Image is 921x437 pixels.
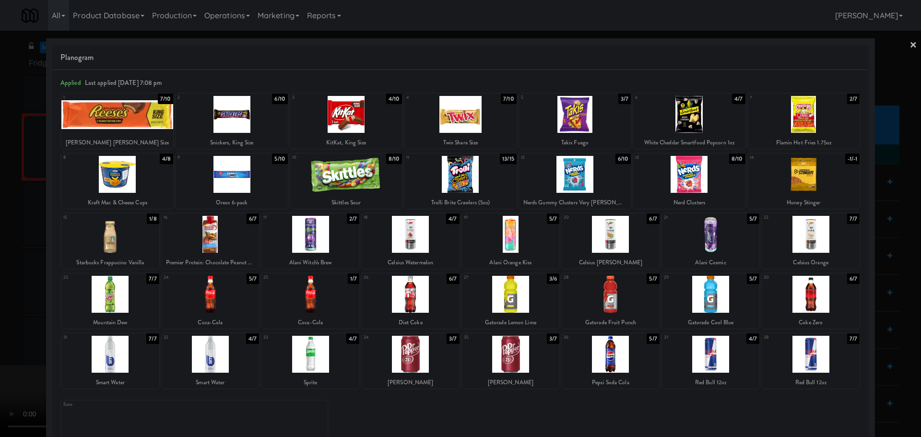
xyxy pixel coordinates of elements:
div: 2 [177,94,232,102]
div: KitKat, King Size [292,137,401,149]
div: Gatorade Cool Blue [663,317,758,329]
div: Alani Cosmic [662,257,760,269]
div: 21 [664,213,711,222]
div: 108/10Skittles Sour [290,154,402,209]
span: Last applied [DATE] 7:08 pm [85,78,162,87]
div: 36 [564,333,611,342]
div: 6/7 [647,213,659,224]
div: Flamin Hot Fries 1.75oz [749,137,858,149]
div: Honey Stinger [748,197,860,209]
div: 151/8Starbucks Frappucino Vanilla [61,213,159,269]
div: 245/7Coca-Cola [162,273,260,329]
div: Flamin Hot Fries 1.75oz [748,137,860,149]
div: 72/7Flamin Hot Fries 1.75oz [748,94,860,149]
div: 7/7 [847,213,860,224]
div: 64/7White Cheddar Smartfood Popcorn 1oz [633,94,745,149]
div: White Cheddar Smartfood Popcorn 1oz [635,137,744,149]
div: 7/7 [146,273,159,284]
div: 166/7Premier Protein: Chocolate Peanut Butter [162,213,260,269]
div: 11 [406,154,460,162]
div: 30 [764,273,811,282]
div: 22 [764,213,811,222]
div: Celsius [PERSON_NAME] [563,257,658,269]
div: Oreos 6-pack [176,197,287,209]
div: 31 [63,333,110,342]
div: 184/7Celsius Watermelon [362,213,460,269]
div: Smart Water [61,377,159,389]
div: Premier Protein: Chocolate Peanut Butter [162,257,260,269]
div: 8 [63,154,118,162]
div: 237/7Mountain Dew [61,273,159,329]
div: 95/10Oreos 6-pack [176,154,287,209]
div: White Cheddar Smartfood Popcorn 1oz [633,137,745,149]
div: Smart Water [63,377,158,389]
div: Red Bull 12oz [663,377,758,389]
div: 387/7Red Bull 12oz [762,333,860,389]
div: 4/7 [346,333,359,344]
div: 374/7Red Bull 12oz [662,333,760,389]
div: Kraft Mac & Cheese Cups [61,197,173,209]
div: Sprite [261,377,359,389]
span: Applied [60,78,81,87]
div: 215/7Alani Cosmic [662,213,760,269]
div: 23 [63,273,110,282]
div: Mountain Dew [61,317,159,329]
div: Coca-Cola [261,317,359,329]
div: 13/15 [500,154,517,164]
div: Alani Orange Kiss [462,257,560,269]
div: 8/10 [729,154,745,164]
div: Nerd Clusters [635,197,744,209]
div: Gatorade Lemon Lime [463,317,558,329]
a: × [909,31,917,60]
div: 7/10 [158,94,173,104]
div: 4/10 [386,94,402,104]
div: 26 [364,273,411,282]
div: 16 [164,213,211,222]
div: 3/7 [618,94,631,104]
div: Twix Share Size [406,137,515,149]
div: 4/7 [732,94,745,104]
div: 7/7 [847,333,860,344]
div: Skittles Sour [292,197,401,209]
div: [PERSON_NAME] [462,377,560,389]
div: Nerds Gummy Clusters Very [PERSON_NAME] [520,197,629,209]
div: KitKat, King Size [290,137,402,149]
div: Gatorade Lemon Lime [462,317,560,329]
div: 126/10Nerds Gummy Clusters Very [PERSON_NAME] [519,154,631,209]
div: 17/10[PERSON_NAME] [PERSON_NAME] Size [61,94,173,149]
div: 251/7Coca-Cola [261,273,359,329]
div: 5/10 [272,154,287,164]
div: Premier Protein: Chocolate Peanut Butter [163,257,258,269]
img: Micromart [22,7,38,24]
div: 5 [521,94,575,102]
div: Pepsi Soda Cola [562,377,660,389]
div: Celsius Orange [763,257,858,269]
div: 3 [292,94,346,102]
div: 6/10 [272,94,287,104]
div: 195/7Alani Orange Kiss [462,213,560,269]
div: 4/7 [246,333,259,344]
div: 18 [364,213,411,222]
div: 6/7 [247,213,259,224]
div: 3/6 [547,273,559,284]
div: 317/7Smart Water [61,333,159,389]
div: 29 [664,273,711,282]
div: 84/8Kraft Mac & Cheese Cups [61,154,173,209]
div: 5/7 [647,273,659,284]
div: 24 [164,273,211,282]
div: Diet Coke [363,317,458,329]
div: 206/7Celsius [PERSON_NAME] [562,213,660,269]
div: 227/7Celsius Orange [762,213,860,269]
div: Alani Witch's Brew [263,257,358,269]
div: 7/7 [146,333,159,344]
div: Red Bull 12oz [762,377,860,389]
div: 273/6Gatorade Lemon Lime [462,273,560,329]
div: Honey Stinger [749,197,858,209]
div: Pepsi Soda Cola [563,377,658,389]
div: 34/10KitKat, King Size [290,94,402,149]
div: Nerd Clusters [633,197,745,209]
div: 17 [263,213,310,222]
div: 53/7Takis Fuego [519,94,631,149]
div: 6/7 [447,273,459,284]
div: 34 [364,333,411,342]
